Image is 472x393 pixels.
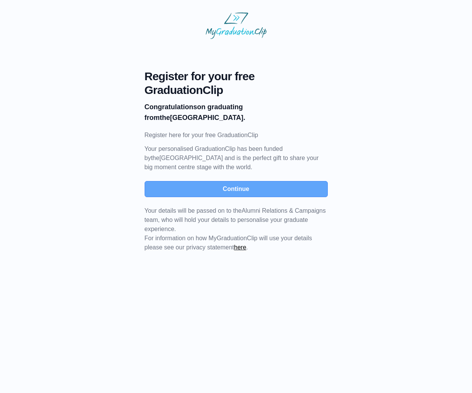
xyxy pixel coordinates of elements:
span: Register for your free [145,70,328,83]
span: Your details will be passed on to the , who will hold your details to personalise your graduate e... [145,207,326,232]
span: the [151,155,159,161]
p: on graduating from [GEOGRAPHIC_DATA]. [145,102,328,123]
b: Congratulations [145,103,197,111]
span: GraduationClip [145,83,328,97]
img: MyGraduationClip [206,12,267,39]
span: Alumni Relations & Campaigns team [145,207,326,223]
span: For information on how MyGraduationClip will use your details please see our privacy statement . [145,207,326,251]
p: Your personalised GraduationClip has been funded by [GEOGRAPHIC_DATA] and is the perfect gift to ... [145,144,328,172]
a: here [234,244,246,251]
button: Continue [145,181,328,197]
p: Register here for your free GraduationClip [145,131,328,140]
span: the [160,114,170,121]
